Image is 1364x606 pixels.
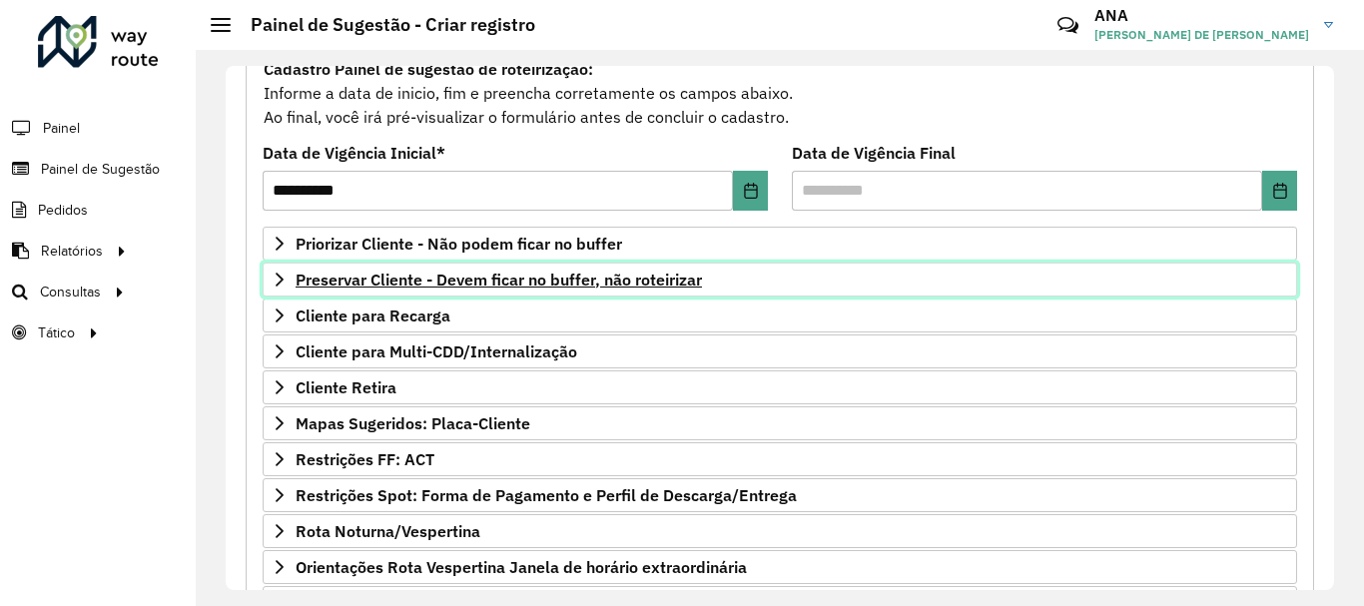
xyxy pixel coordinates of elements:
button: Choose Date [1262,171,1297,211]
a: Cliente para Multi-CDD/Internalização [263,334,1297,368]
label: Data de Vigência Final [792,141,956,165]
span: Cliente para Multi-CDD/Internalização [296,343,577,359]
span: Rota Noturna/Vespertina [296,523,480,539]
strong: Cadastro Painel de sugestão de roteirização: [264,59,593,79]
span: Restrições FF: ACT [296,451,434,467]
a: Cliente para Recarga [263,299,1297,332]
span: [PERSON_NAME] DE [PERSON_NAME] [1094,26,1309,44]
a: Mapas Sugeridos: Placa-Cliente [263,406,1297,440]
span: Mapas Sugeridos: Placa-Cliente [296,415,530,431]
span: Cliente Retira [296,379,396,395]
span: Painel de Sugestão [41,159,160,180]
a: Restrições FF: ACT [263,442,1297,476]
span: Preservar Cliente - Devem ficar no buffer, não roteirizar [296,272,702,288]
span: Consultas [40,282,101,303]
div: Informe a data de inicio, fim e preencha corretamente os campos abaixo. Ao final, você irá pré-vi... [263,56,1297,130]
span: Restrições Spot: Forma de Pagamento e Perfil de Descarga/Entrega [296,487,797,503]
a: Restrições Spot: Forma de Pagamento e Perfil de Descarga/Entrega [263,478,1297,512]
label: Data de Vigência Inicial [263,141,445,165]
span: Orientações Rota Vespertina Janela de horário extraordinária [296,559,747,575]
h3: ANA [1094,6,1309,25]
span: Painel [43,118,80,139]
a: Rota Noturna/Vespertina [263,514,1297,548]
span: Pedidos [38,200,88,221]
span: Cliente para Recarga [296,307,450,323]
a: Cliente Retira [263,370,1297,404]
span: Relatórios [41,241,103,262]
a: Preservar Cliente - Devem ficar no buffer, não roteirizar [263,263,1297,297]
h2: Painel de Sugestão - Criar registro [231,14,535,36]
a: Priorizar Cliente - Não podem ficar no buffer [263,227,1297,261]
button: Choose Date [733,171,768,211]
span: Priorizar Cliente - Não podem ficar no buffer [296,236,622,252]
a: Contato Rápido [1046,4,1089,47]
a: Orientações Rota Vespertina Janela de horário extraordinária [263,550,1297,584]
span: Tático [38,322,75,343]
